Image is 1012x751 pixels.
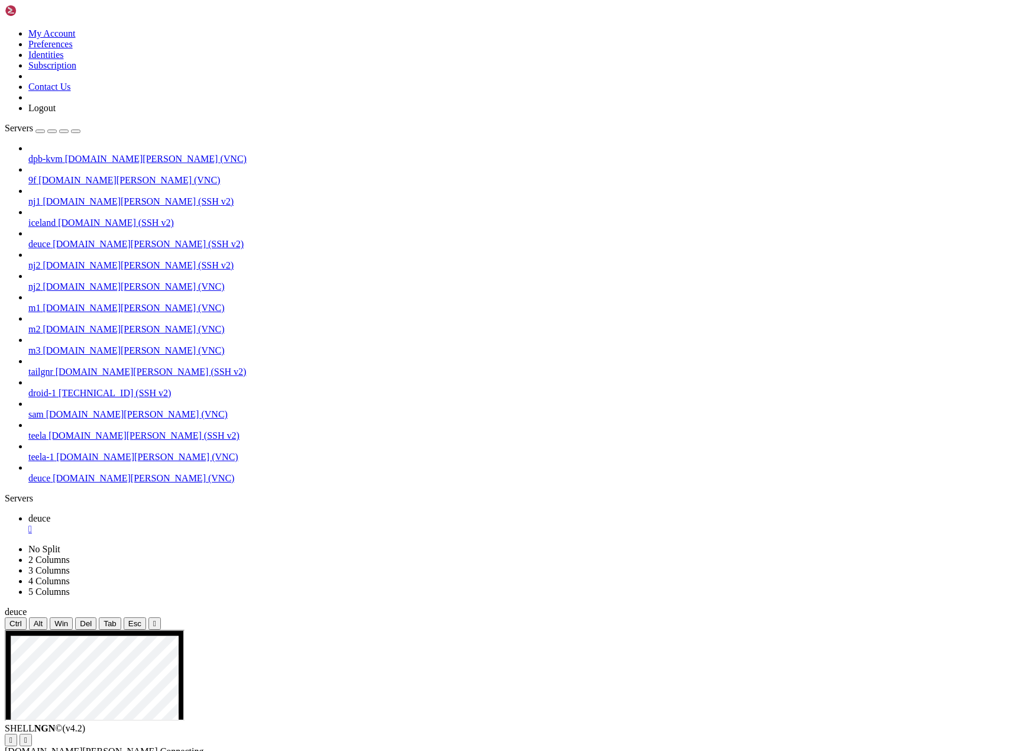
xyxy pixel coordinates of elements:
span: tailgnr [28,367,53,377]
button: Ctrl [5,617,27,630]
span: Ctrl [9,619,22,628]
span: Alt [34,619,43,628]
span: deuce [5,607,27,617]
button: Esc [124,617,146,630]
a: nj1 [DOMAIN_NAME][PERSON_NAME] (SSH v2) [28,196,1007,207]
span: 9f [28,175,36,185]
a: teela-1 [DOMAIN_NAME][PERSON_NAME] (VNC) [28,452,1007,462]
div: Servers [5,493,1007,504]
a: deuce [28,513,1007,535]
span: dpb-kvm [28,154,63,164]
button: Alt [29,617,48,630]
li: tailgnr [DOMAIN_NAME][PERSON_NAME] (SSH v2) [28,356,1007,377]
a: 3 Columns [28,565,70,575]
div:  [9,736,12,744]
span: SHELL © [5,723,85,733]
a: Preferences [28,39,73,49]
li: nj2 [DOMAIN_NAME][PERSON_NAME] (VNC) [28,271,1007,292]
a: teela [DOMAIN_NAME][PERSON_NAME] (SSH v2) [28,430,1007,441]
span: Servers [5,123,33,133]
span: [DOMAIN_NAME][PERSON_NAME] (VNC) [46,409,228,419]
span: Esc [128,619,141,628]
a: nj2 [DOMAIN_NAME][PERSON_NAME] (SSH v2) [28,260,1007,271]
li: deuce [DOMAIN_NAME][PERSON_NAME] (SSH v2) [28,228,1007,250]
span: nj2 [28,260,40,270]
span: [DOMAIN_NAME][PERSON_NAME] (VNC) [57,452,238,462]
a: iceland [DOMAIN_NAME] (SSH v2) [28,218,1007,228]
span: [DOMAIN_NAME] (SSH v2) [58,218,174,228]
li: deuce [DOMAIN_NAME][PERSON_NAME] (VNC) [28,462,1007,484]
span: [DOMAIN_NAME][PERSON_NAME] (VNC) [53,473,234,483]
li: 9f [DOMAIN_NAME][PERSON_NAME] (VNC) [28,164,1007,186]
span: [DOMAIN_NAME][PERSON_NAME] (SSH v2) [53,239,244,249]
a: 2 Columns [28,555,70,565]
span: 4.2.0 [63,723,86,733]
span: Win [54,619,68,628]
li: sam [DOMAIN_NAME][PERSON_NAME] (VNC) [28,399,1007,420]
li: iceland [DOMAIN_NAME] (SSH v2) [28,207,1007,228]
span: m2 [28,324,40,334]
span: teela [28,430,46,441]
a: Servers [5,123,80,133]
a: deuce [DOMAIN_NAME][PERSON_NAME] (SSH v2) [28,239,1007,250]
span: nj2 [28,281,40,292]
span: [DOMAIN_NAME][PERSON_NAME] (VNC) [38,175,220,185]
a: m3 [DOMAIN_NAME][PERSON_NAME] (VNC) [28,345,1007,356]
a: deuce [DOMAIN_NAME][PERSON_NAME] (VNC) [28,473,1007,484]
span: [DOMAIN_NAME][PERSON_NAME] (SSH v2) [43,260,234,270]
div:  [24,736,27,744]
b: NGN [34,723,56,733]
span: [DOMAIN_NAME][PERSON_NAME] (VNC) [43,345,224,355]
button:  [148,617,161,630]
span: teela-1 [28,452,54,462]
button:  [20,734,32,746]
img: Shellngn [5,5,73,17]
a: nj2 [DOMAIN_NAME][PERSON_NAME] (VNC) [28,281,1007,292]
a: tailgnr [DOMAIN_NAME][PERSON_NAME] (SSH v2) [28,367,1007,377]
span: droid-1 [28,388,56,398]
li: nj2 [DOMAIN_NAME][PERSON_NAME] (SSH v2) [28,250,1007,271]
span: sam [28,409,44,419]
li: m3 [DOMAIN_NAME][PERSON_NAME] (VNC) [28,335,1007,356]
a: Logout [28,103,56,113]
a: Subscription [28,60,76,70]
span: Del [80,619,92,628]
span: [DOMAIN_NAME][PERSON_NAME] (VNC) [43,281,224,292]
a: 4 Columns [28,576,70,586]
a: droid-1 [TECHNICAL_ID] (SSH v2) [28,388,1007,399]
span: [DOMAIN_NAME][PERSON_NAME] (VNC) [43,303,224,313]
span: nj1 [28,196,40,206]
button: Del [75,617,96,630]
span: [DOMAIN_NAME][PERSON_NAME] (SSH v2) [43,196,234,206]
span: [DOMAIN_NAME][PERSON_NAME] (SSH v2) [56,367,247,377]
a: 5 Columns [28,587,70,597]
span: Tab [104,619,117,628]
span: iceland [28,218,56,228]
a: 9f [DOMAIN_NAME][PERSON_NAME] (VNC) [28,175,1007,186]
span: deuce [28,473,50,483]
span: [DOMAIN_NAME][PERSON_NAME] (VNC) [43,324,224,334]
span: [DOMAIN_NAME][PERSON_NAME] (VNC) [65,154,247,164]
a: sam [DOMAIN_NAME][PERSON_NAME] (VNC) [28,409,1007,420]
button: Tab [99,617,121,630]
li: droid-1 [TECHNICAL_ID] (SSH v2) [28,377,1007,399]
span: m3 [28,345,40,355]
li: m1 [DOMAIN_NAME][PERSON_NAME] (VNC) [28,292,1007,313]
span: [DOMAIN_NAME][PERSON_NAME] (SSH v2) [49,430,240,441]
a: m1 [DOMAIN_NAME][PERSON_NAME] (VNC) [28,303,1007,313]
a: My Account [28,28,76,38]
li: teela-1 [DOMAIN_NAME][PERSON_NAME] (VNC) [28,441,1007,462]
a: dpb-kvm [DOMAIN_NAME][PERSON_NAME] (VNC) [28,154,1007,164]
li: dpb-kvm [DOMAIN_NAME][PERSON_NAME] (VNC) [28,143,1007,164]
a:  [28,524,1007,535]
li: teela [DOMAIN_NAME][PERSON_NAME] (SSH v2) [28,420,1007,441]
a: Contact Us [28,82,71,92]
span: deuce [28,239,50,249]
a: No Split [28,544,60,554]
button:  [5,734,17,746]
span: [TECHNICAL_ID] (SSH v2) [59,388,171,398]
li: nj1 [DOMAIN_NAME][PERSON_NAME] (SSH v2) [28,186,1007,207]
span: deuce [28,513,50,523]
a: m2 [DOMAIN_NAME][PERSON_NAME] (VNC) [28,324,1007,335]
